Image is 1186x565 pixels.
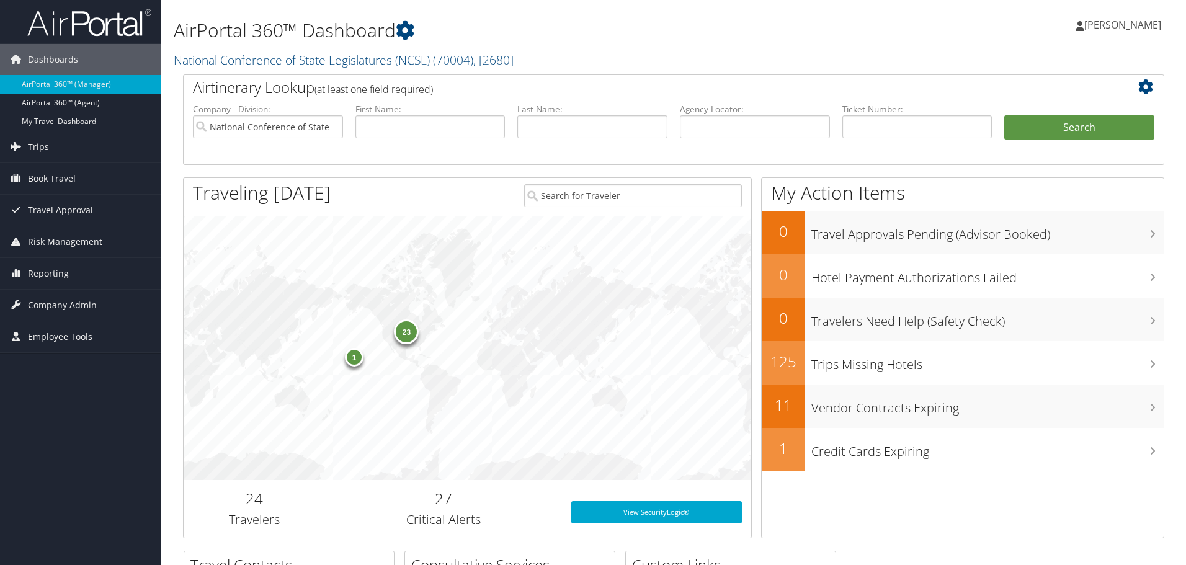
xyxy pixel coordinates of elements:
[571,501,742,523] a: View SecurityLogic®
[28,131,49,162] span: Trips
[1076,6,1174,43] a: [PERSON_NAME]
[28,290,97,321] span: Company Admin
[811,350,1164,373] h3: Trips Missing Hotels
[473,51,514,68] span: , [ 2680 ]
[811,263,1164,287] h3: Hotel Payment Authorizations Failed
[28,163,76,194] span: Book Travel
[762,351,805,372] h2: 125
[355,103,506,115] label: First Name:
[174,17,840,43] h1: AirPortal 360™ Dashboard
[517,103,667,115] label: Last Name:
[762,180,1164,206] h1: My Action Items
[345,347,363,366] div: 1
[842,103,992,115] label: Ticket Number:
[1084,18,1161,32] span: [PERSON_NAME]
[28,321,92,352] span: Employee Tools
[395,319,419,344] div: 23
[762,211,1164,254] a: 0Travel Approvals Pending (Advisor Booked)
[811,437,1164,460] h3: Credit Cards Expiring
[335,488,553,509] h2: 27
[762,308,805,329] h2: 0
[27,8,151,37] img: airportal-logo.png
[193,77,1072,98] h2: Airtinerary Lookup
[762,428,1164,471] a: 1Credit Cards Expiring
[335,511,553,528] h3: Critical Alerts
[762,264,805,285] h2: 0
[28,258,69,289] span: Reporting
[28,195,93,226] span: Travel Approval
[762,221,805,242] h2: 0
[762,341,1164,385] a: 125Trips Missing Hotels
[174,51,514,68] a: National Conference of State Legislatures (NCSL)
[762,298,1164,341] a: 0Travelers Need Help (Safety Check)
[762,438,805,459] h2: 1
[811,220,1164,243] h3: Travel Approvals Pending (Advisor Booked)
[193,511,316,528] h3: Travelers
[193,180,331,206] h1: Traveling [DATE]
[433,51,473,68] span: ( 70004 )
[762,394,805,416] h2: 11
[811,393,1164,417] h3: Vendor Contracts Expiring
[193,488,316,509] h2: 24
[811,306,1164,330] h3: Travelers Need Help (Safety Check)
[762,254,1164,298] a: 0Hotel Payment Authorizations Failed
[1004,115,1154,140] button: Search
[762,385,1164,428] a: 11Vendor Contracts Expiring
[524,184,742,207] input: Search for Traveler
[314,82,433,96] span: (at least one field required)
[680,103,830,115] label: Agency Locator:
[193,103,343,115] label: Company - Division:
[28,44,78,75] span: Dashboards
[28,226,102,257] span: Risk Management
